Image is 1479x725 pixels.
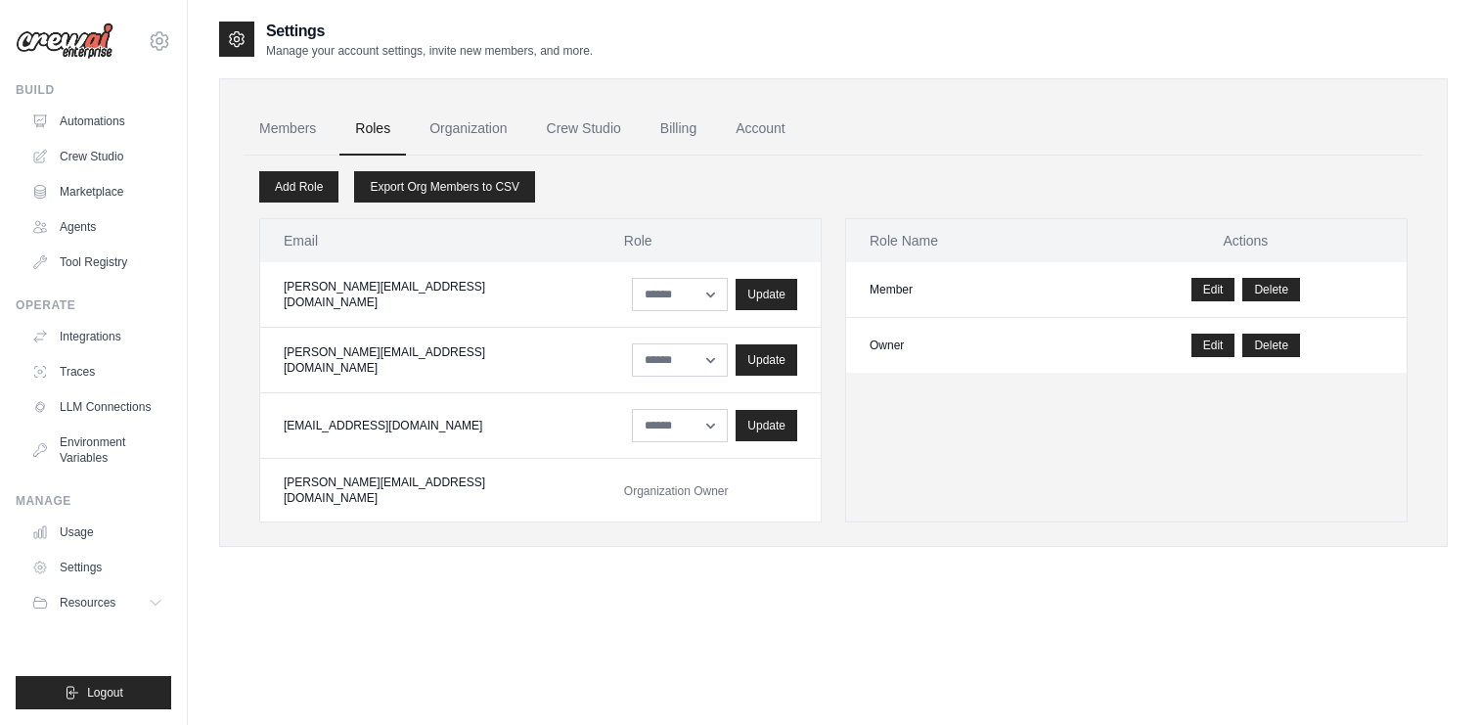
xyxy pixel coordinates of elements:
[23,321,171,352] a: Integrations
[23,176,171,207] a: Marketplace
[1191,278,1235,301] a: Edit
[414,103,522,156] a: Organization
[1242,334,1300,357] button: Delete
[259,171,338,203] a: Add Role
[1191,334,1235,357] a: Edit
[60,595,115,611] span: Resources
[23,141,171,172] a: Crew Studio
[645,103,712,156] a: Billing
[16,676,171,709] button: Logout
[23,517,171,548] a: Usage
[339,103,406,156] a: Roles
[16,297,171,313] div: Operate
[266,20,593,43] h2: Settings
[23,391,171,423] a: LLM Connections
[736,279,797,310] button: Update
[260,219,601,262] th: Email
[260,393,601,459] td: [EMAIL_ADDRESS][DOMAIN_NAME]
[1242,278,1300,301] button: Delete
[16,82,171,98] div: Build
[720,103,801,156] a: Account
[244,103,332,156] a: Members
[260,262,601,328] td: [PERSON_NAME][EMAIL_ADDRESS][DOMAIN_NAME]
[23,211,171,243] a: Agents
[624,484,729,498] span: Organization Owner
[23,552,171,583] a: Settings
[846,219,1085,262] th: Role Name
[87,685,123,701] span: Logout
[736,410,797,441] button: Update
[23,587,171,618] button: Resources
[23,106,171,137] a: Automations
[1085,219,1407,262] th: Actions
[23,247,171,278] a: Tool Registry
[531,103,637,156] a: Crew Studio
[266,43,593,59] p: Manage your account settings, invite new members, and more.
[16,23,113,60] img: Logo
[846,318,1085,374] td: Owner
[736,344,797,376] button: Update
[601,219,821,262] th: Role
[23,356,171,387] a: Traces
[354,171,535,203] a: Export Org Members to CSV
[260,328,601,393] td: [PERSON_NAME][EMAIL_ADDRESS][DOMAIN_NAME]
[846,262,1085,318] td: Member
[16,493,171,509] div: Manage
[23,427,171,474] a: Environment Variables
[260,459,601,522] td: [PERSON_NAME][EMAIL_ADDRESS][DOMAIN_NAME]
